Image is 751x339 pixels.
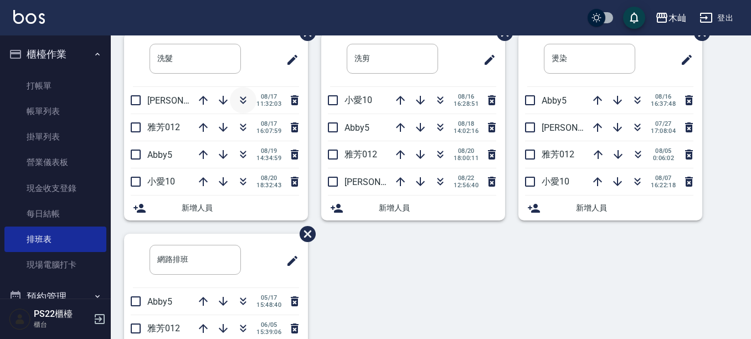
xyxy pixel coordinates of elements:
[147,176,175,187] span: 小愛10
[256,120,281,127] span: 08/17
[651,100,676,107] span: 16:37:48
[454,155,479,162] span: 18:00:11
[651,147,676,155] span: 08/05
[542,95,567,106] span: Abby5
[256,294,281,301] span: 05/17
[542,122,613,133] span: [PERSON_NAME]7
[34,309,90,320] h5: PS22櫃檯
[279,248,299,274] span: 修改班表的標題
[544,44,635,74] input: 排版標題
[344,95,372,105] span: 小愛10
[454,93,479,100] span: 08/16
[454,174,479,182] span: 08/22
[279,47,299,73] span: 修改班表的標題
[321,196,505,220] div: 新增人員
[256,127,281,135] span: 16:07:59
[256,182,281,189] span: 18:32:43
[256,93,281,100] span: 08/17
[695,8,738,28] button: 登出
[256,328,281,336] span: 15:39:06
[150,44,241,74] input: 排版標題
[379,202,496,214] span: 新增人員
[256,100,281,107] span: 11:32:03
[347,44,438,74] input: 排版標題
[147,95,219,106] span: [PERSON_NAME]7
[651,93,676,100] span: 08/16
[651,120,676,127] span: 07/27
[124,196,308,220] div: 新增人員
[147,122,180,132] span: 雅芳012
[4,252,106,278] a: 現場電腦打卡
[13,10,45,24] img: Logo
[4,150,106,175] a: 營業儀表板
[344,149,377,160] span: 雅芳012
[4,227,106,252] a: 排班表
[4,40,106,69] button: 櫃檯作業
[256,155,281,162] span: 14:34:59
[576,202,693,214] span: 新增人員
[256,321,281,328] span: 06/05
[454,100,479,107] span: 16:28:51
[542,176,569,187] span: 小愛10
[4,282,106,311] button: 預約管理
[4,176,106,201] a: 現金收支登錄
[344,177,416,187] span: [PERSON_NAME]7
[454,147,479,155] span: 08/20
[147,296,172,307] span: Abby5
[623,7,645,29] button: save
[4,124,106,150] a: 掛單列表
[4,99,106,124] a: 帳單列表
[542,149,574,160] span: 雅芳012
[673,47,693,73] span: 修改班表的標題
[147,150,172,160] span: Abby5
[668,11,686,25] div: 木屾
[651,7,691,29] button: 木屾
[150,245,241,275] input: 排版標題
[256,147,281,155] span: 08/19
[518,196,702,220] div: 新增人員
[651,182,676,189] span: 16:22:18
[34,320,90,330] p: 櫃台
[9,308,31,330] img: Person
[256,174,281,182] span: 08/20
[454,182,479,189] span: 12:56:40
[651,155,676,162] span: 0:06:02
[476,47,496,73] span: 修改班表的標題
[454,127,479,135] span: 14:02:16
[4,201,106,227] a: 每日結帳
[454,120,479,127] span: 08/18
[651,127,676,135] span: 17:08:04
[147,323,180,333] span: 雅芳012
[4,73,106,99] a: 打帳單
[291,218,317,250] span: 刪除班表
[344,122,369,133] span: Abby5
[182,202,299,214] span: 新增人員
[651,174,676,182] span: 08/07
[256,301,281,309] span: 15:48:40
